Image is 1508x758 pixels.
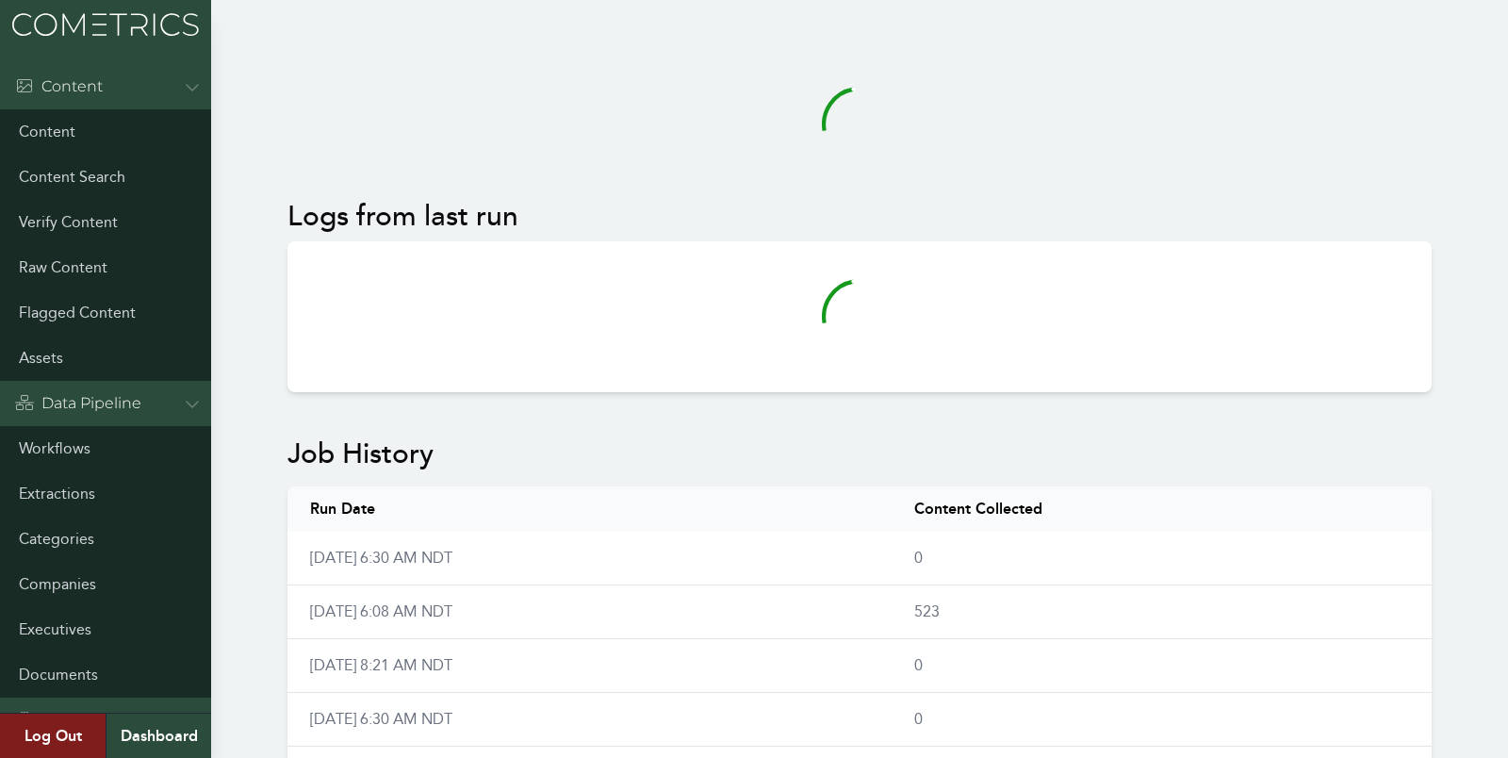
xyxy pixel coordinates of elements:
svg: audio-loading [822,279,897,354]
a: [DATE] 6:30 AM NDT [310,549,452,567]
th: Run Date [287,486,892,532]
th: Content Collected [892,486,1431,532]
td: 0 [892,693,1431,747]
a: [DATE] 8:21 AM NDT [310,656,452,674]
div: Admin [15,709,92,732]
div: Content [15,75,103,98]
a: Dashboard [106,714,211,758]
svg: audio-loading [822,87,897,162]
a: [DATE] 6:30 AM NDT [310,710,452,728]
td: 523 [892,585,1431,639]
td: 0 [892,532,1431,585]
h2: Logs from last run [287,200,1431,234]
div: Data Pipeline [15,392,141,415]
td: 0 [892,639,1431,693]
a: [DATE] 6:08 AM NDT [310,602,452,620]
h2: Job History [287,437,1431,471]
